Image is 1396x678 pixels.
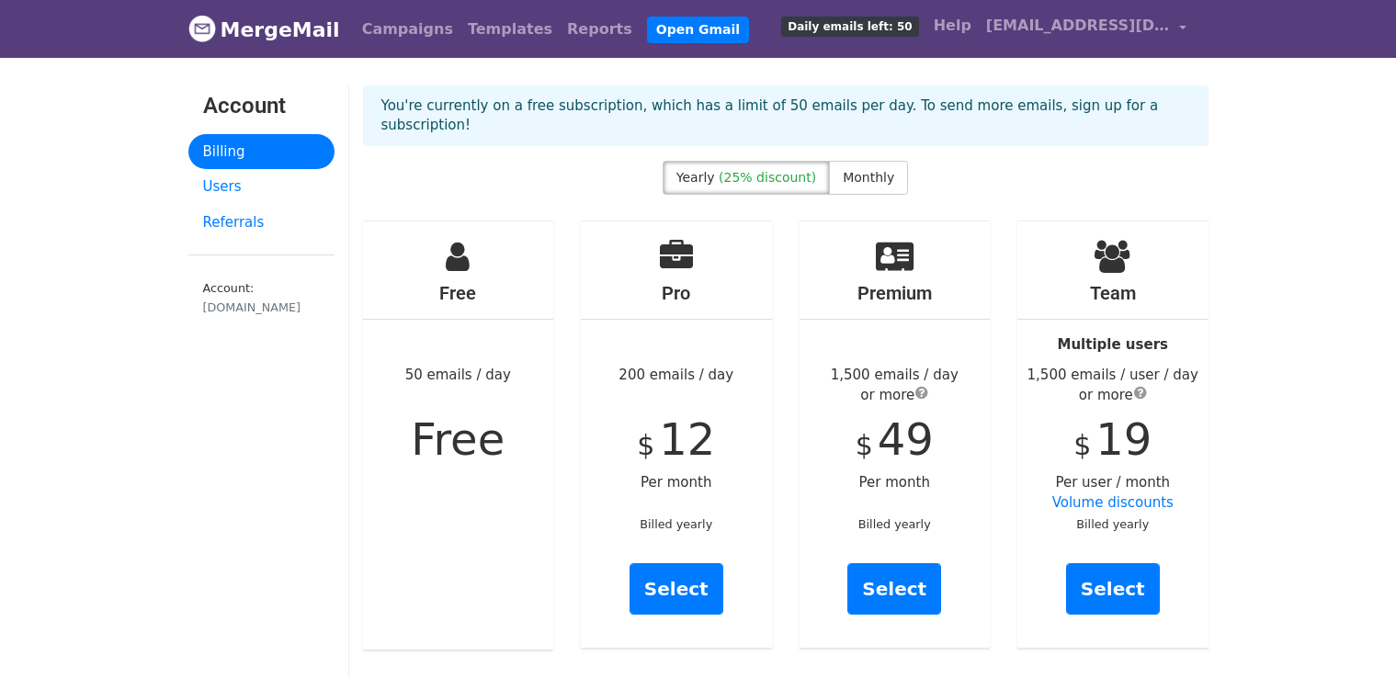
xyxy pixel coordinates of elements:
[1017,282,1209,304] h4: Team
[1076,517,1149,531] small: Billed yearly
[411,413,505,465] span: Free
[203,299,320,316] div: [DOMAIN_NAME]
[363,221,554,650] div: 50 emails / day
[460,11,560,48] a: Templates
[188,169,335,205] a: Users
[560,11,640,48] a: Reports
[1017,221,1209,648] div: Per user / month
[381,96,1190,135] p: You're currently on a free subscription, which has a limit of 50 emails per day. To send more ema...
[188,205,335,241] a: Referrals
[986,15,1170,37] span: [EMAIL_ADDRESS][DOMAIN_NAME]
[719,170,816,185] span: (25% discount)
[581,221,772,648] div: 200 emails / day Per month
[856,429,873,461] span: $
[203,93,320,119] h3: Account
[878,413,934,465] span: 49
[630,563,723,615] a: Select
[1052,494,1174,511] a: Volume discounts
[188,134,335,170] a: Billing
[640,517,712,531] small: Billed yearly
[637,429,654,461] span: $
[774,7,925,44] a: Daily emails left: 50
[1066,563,1160,615] a: Select
[647,17,749,43] a: Open Gmail
[1058,336,1168,353] strong: Multiple users
[800,282,991,304] h4: Premium
[847,563,941,615] a: Select
[581,282,772,304] h4: Pro
[858,517,931,531] small: Billed yearly
[843,170,894,185] span: Monthly
[1017,365,1209,406] div: 1,500 emails / user / day or more
[1095,413,1152,465] span: 19
[188,10,340,49] a: MergeMail
[800,221,991,648] div: Per month
[203,281,320,316] small: Account:
[363,282,554,304] h4: Free
[979,7,1194,51] a: [EMAIL_ADDRESS][DOMAIN_NAME]
[926,7,979,44] a: Help
[355,11,460,48] a: Campaigns
[781,17,918,37] span: Daily emails left: 50
[1073,429,1091,461] span: $
[676,170,715,185] span: Yearly
[800,365,991,406] div: 1,500 emails / day or more
[659,413,715,465] span: 12
[188,15,216,42] img: MergeMail logo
